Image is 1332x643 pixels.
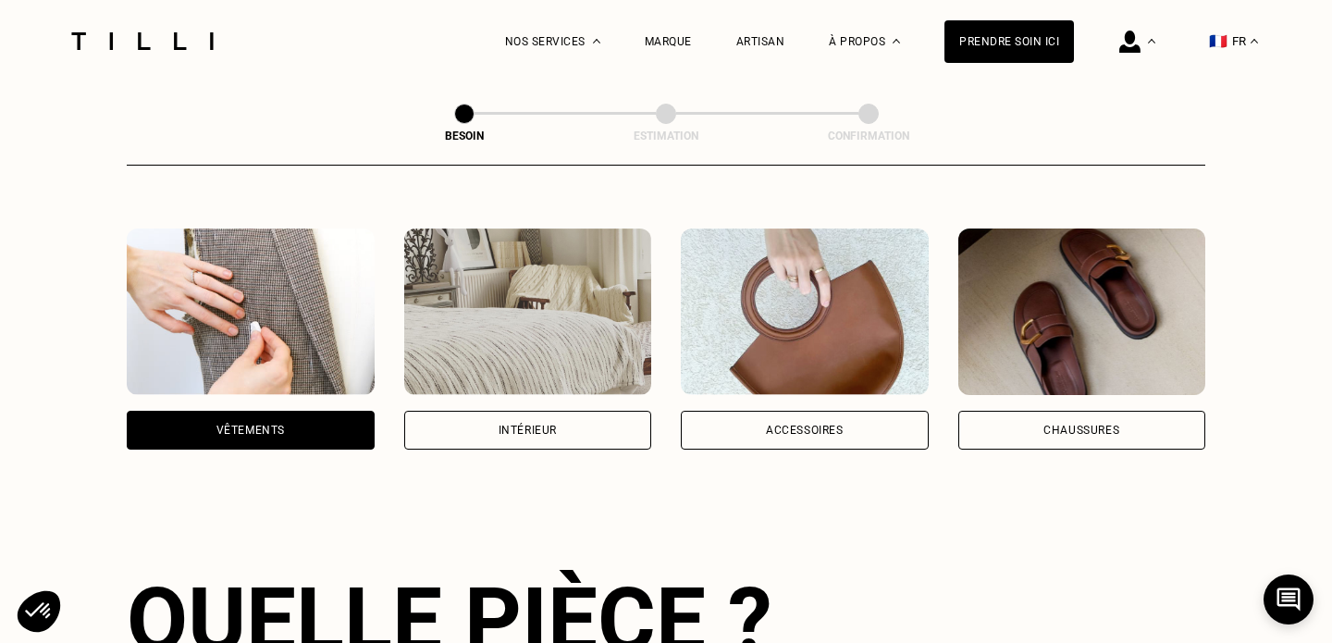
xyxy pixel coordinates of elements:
[776,130,961,142] div: Confirmation
[681,229,929,395] img: Accessoires
[573,130,758,142] div: Estimation
[1148,39,1155,43] img: Menu déroulant
[593,39,600,43] img: Menu déroulant
[958,229,1206,395] img: Chaussures
[645,35,692,48] a: Marque
[1043,425,1119,436] div: Chaussures
[766,425,844,436] div: Accessoires
[404,229,652,395] img: Intérieur
[1251,39,1258,43] img: menu déroulant
[127,229,375,395] img: Vêtements
[1119,31,1141,53] img: icône connexion
[499,425,557,436] div: Intérieur
[216,425,285,436] div: Vêtements
[736,35,785,48] a: Artisan
[893,39,900,43] img: Menu déroulant à propos
[944,20,1074,63] a: Prendre soin ici
[372,130,557,142] div: Besoin
[1209,32,1227,50] span: 🇫🇷
[65,32,220,50] img: Logo du service de couturière Tilli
